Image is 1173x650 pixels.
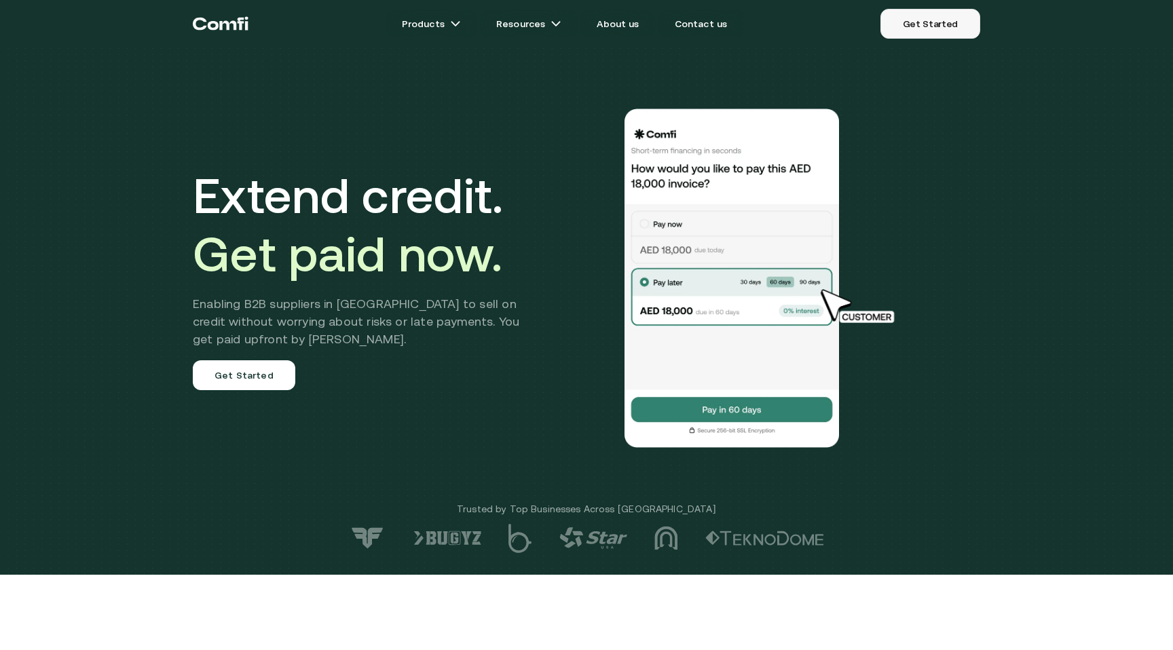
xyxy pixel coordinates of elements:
img: Would you like to pay this AED 18,000.00 invoice? [623,109,840,448]
a: Resourcesarrow icons [480,10,578,37]
img: logo-2 [705,531,824,546]
a: Get Started [193,360,295,390]
img: arrow icons [450,18,461,29]
img: logo-4 [559,527,627,549]
h1: Extend credit. [193,166,540,283]
img: logo-7 [349,527,386,550]
img: cursor [811,287,910,325]
img: logo-3 [654,526,678,550]
a: Get Started [880,9,980,39]
a: About us [580,10,655,37]
span: Get paid now. [193,226,502,282]
img: logo-6 [413,531,481,546]
a: Productsarrow icons [386,10,477,37]
a: Return to the top of the Comfi home page [193,3,248,44]
img: logo-5 [508,524,532,553]
h2: Enabling B2B suppliers in [GEOGRAPHIC_DATA] to sell on credit without worrying about risks or lat... [193,295,540,348]
a: Contact us [658,10,744,37]
img: arrow icons [551,18,561,29]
